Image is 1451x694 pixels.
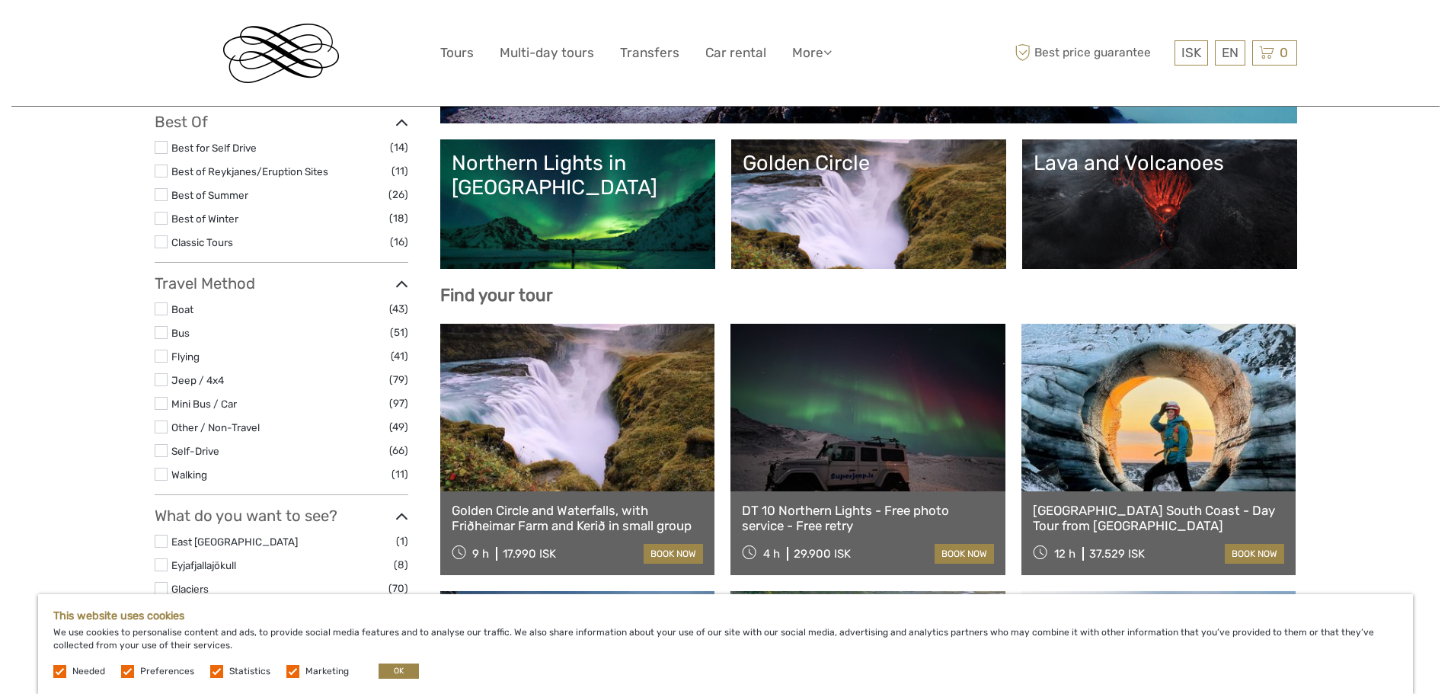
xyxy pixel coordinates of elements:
[392,162,408,180] span: (11)
[305,665,349,678] label: Marketing
[644,544,703,564] a: book now
[171,374,224,386] a: Jeep / 4x4
[379,664,419,679] button: OK
[472,547,489,561] span: 9 h
[452,503,704,534] a: Golden Circle and Waterfalls, with Friðheimar Farm and Kerið in small group
[1054,547,1075,561] span: 12 h
[743,151,995,175] div: Golden Circle
[452,151,704,257] a: Northern Lights in [GEOGRAPHIC_DATA]
[389,371,408,389] span: (79)
[394,556,408,574] span: (8)
[175,24,193,42] button: Open LiveChat chat widget
[389,418,408,436] span: (49)
[388,580,408,597] span: (70)
[389,395,408,412] span: (97)
[171,421,260,433] a: Other / Non-Travel
[171,236,233,248] a: Classic Tours
[155,274,408,293] h3: Travel Method
[389,209,408,227] span: (18)
[1033,503,1285,534] a: [GEOGRAPHIC_DATA] South Coast - Day Tour from [GEOGRAPHIC_DATA]
[1089,547,1145,561] div: 37.529 ISK
[763,547,780,561] span: 4 h
[935,544,994,564] a: book now
[792,42,832,64] a: More
[1034,151,1286,175] div: Lava and Volcanoes
[171,469,207,481] a: Walking
[503,547,556,561] div: 17.990 ISK
[171,189,248,201] a: Best of Summer
[1034,151,1286,257] a: Lava and Volcanoes
[440,42,474,64] a: Tours
[171,303,193,315] a: Boat
[390,233,408,251] span: (16)
[389,300,408,318] span: (43)
[171,445,219,457] a: Self-Drive
[743,151,995,257] a: Golden Circle
[391,347,408,365] span: (41)
[171,327,190,339] a: Bus
[392,465,408,483] span: (11)
[1225,544,1284,564] a: book now
[390,139,408,156] span: (14)
[171,350,200,363] a: Flying
[155,113,408,131] h3: Best Of
[1012,40,1171,66] span: Best price guarantee
[1215,40,1245,66] div: EN
[140,665,194,678] label: Preferences
[389,442,408,459] span: (66)
[171,398,237,410] a: Mini Bus / Car
[452,151,704,200] div: Northern Lights in [GEOGRAPHIC_DATA]
[229,665,270,678] label: Statistics
[388,186,408,203] span: (26)
[440,285,553,305] b: Find your tour
[38,594,1413,694] div: We use cookies to personalise content and ads, to provide social media features and to analyse ou...
[155,507,408,525] h3: What do you want to see?
[705,42,766,64] a: Car rental
[21,27,172,39] p: We're away right now. Please check back later!
[396,532,408,550] span: (1)
[794,547,851,561] div: 29.900 ISK
[171,559,236,571] a: Eyjafjallajökull
[620,42,679,64] a: Transfers
[223,24,339,83] img: Reykjavik Residence
[171,165,328,177] a: Best of Reykjanes/Eruption Sites
[171,536,298,548] a: East [GEOGRAPHIC_DATA]
[171,583,209,595] a: Glaciers
[53,609,1398,622] h5: This website uses cookies
[171,213,238,225] a: Best of Winter
[390,324,408,341] span: (51)
[742,503,994,534] a: DT 10 Northern Lights - Free photo service - Free retry
[72,665,105,678] label: Needed
[1181,45,1201,60] span: ISK
[500,42,594,64] a: Multi-day tours
[1277,45,1290,60] span: 0
[171,142,257,154] a: Best for Self Drive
